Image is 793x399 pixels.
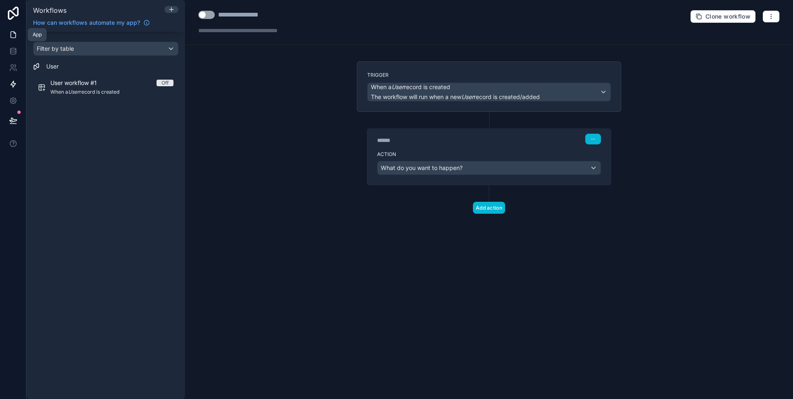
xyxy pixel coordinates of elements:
span: What do you want to happen? [381,164,463,171]
em: User [392,83,404,90]
label: Action [377,151,601,158]
label: Trigger [367,72,611,78]
button: When aUserrecord is createdThe workflow will run when a newUserrecord is created/added [367,83,611,102]
div: App [33,31,42,38]
button: Add action [473,202,505,214]
span: Clone workflow [705,13,750,20]
span: The workflow will run when a new record is created/added [371,93,540,100]
span: Workflows [33,6,66,14]
button: What do you want to happen? [377,161,601,175]
button: Clone workflow [690,10,756,23]
em: User [461,93,474,100]
span: When a record is created [371,83,450,91]
span: How can workflows automate my app? [33,19,140,27]
a: How can workflows automate my app? [30,19,153,27]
